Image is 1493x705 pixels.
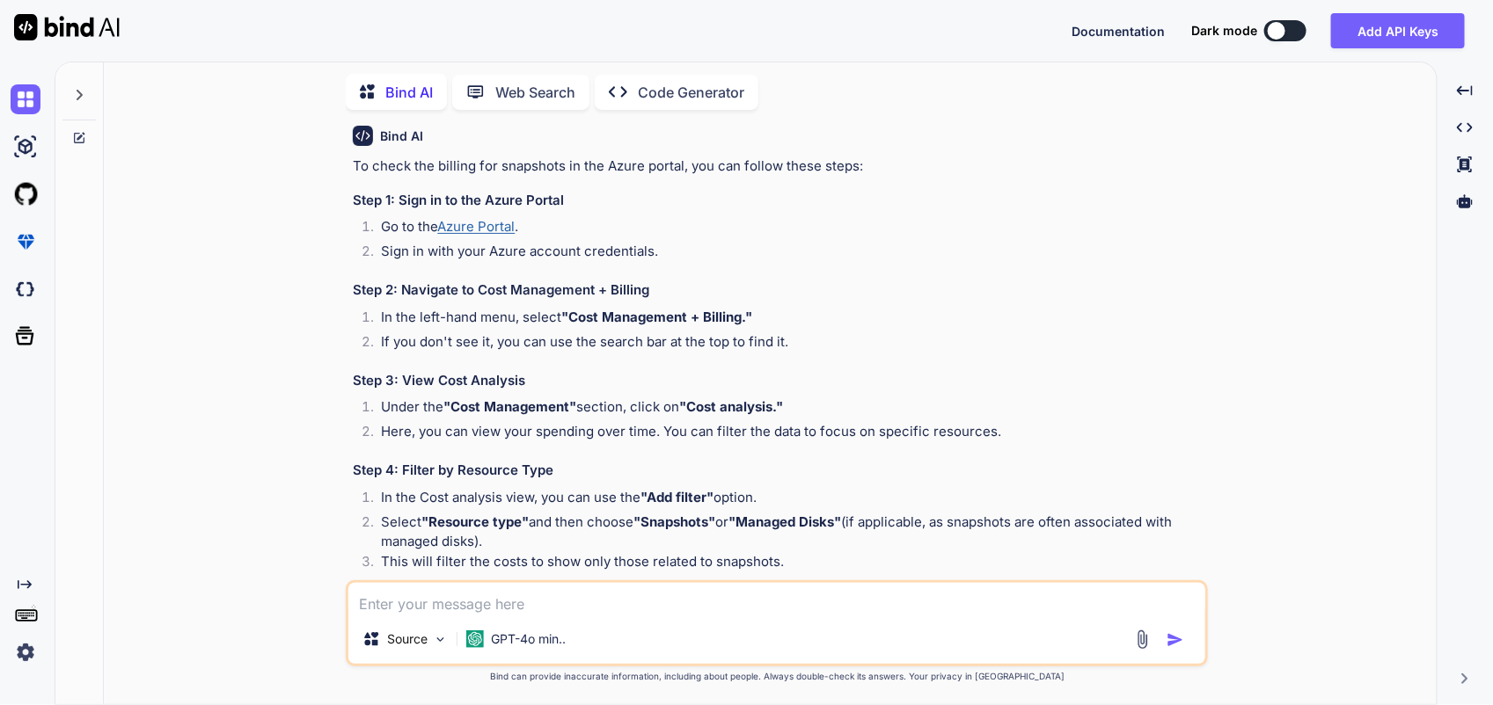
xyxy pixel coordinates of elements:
[353,371,1204,391] h3: Step 3: View Cost Analysis
[491,630,566,648] p: GPT-4o min..
[367,308,1204,332] li: In the left-hand menu, select
[466,630,484,648] img: GPT-4o mini
[1072,24,1165,39] span: Documentation
[353,461,1204,481] h3: Step 4: Filter by Resource Type
[1072,22,1165,40] button: Documentation
[353,191,1204,211] h3: Step 1: Sign in to the Azure Portal
[1191,22,1257,40] span: Dark mode
[367,332,1204,357] li: If you don't see it, you can use the search bar at the top to find it.
[353,156,1204,177] p: To check the billing for snapshots in the Azure portal, you can follow these steps:
[387,630,428,648] p: Source
[433,632,448,647] img: Pick Models
[353,280,1204,301] h3: Step 2: Navigate to Cost Management + Billing
[1167,631,1184,649] img: icon
[367,397,1204,422] li: Under the section, click on
[421,513,529,530] strong: "Resource type"
[11,179,40,209] img: githubLight
[11,84,40,114] img: chat
[728,513,841,530] strong: "Managed Disks"
[14,14,120,40] img: Bind AI
[367,217,1204,242] li: Go to the .
[1132,629,1153,650] img: attachment
[11,132,40,162] img: ai-studio
[385,82,433,103] p: Bind AI
[640,489,714,505] strong: "Add filter"
[380,127,423,145] h6: Bind AI
[367,512,1204,552] li: Select and then choose or (if applicable, as snapshots are often associated with managed disks).
[11,227,40,257] img: premium
[346,670,1208,683] p: Bind can provide inaccurate information, including about people. Always double-check its answers....
[367,552,1204,577] li: This will filter the costs to show only those related to snapshots.
[443,398,576,415] strong: "Cost Management"
[367,488,1204,512] li: In the Cost analysis view, you can use the option.
[11,274,40,304] img: darkCloudIdeIcon
[638,82,744,103] p: Code Generator
[633,513,715,530] strong: "Snapshots"
[367,422,1204,447] li: Here, you can view your spending over time. You can filter the data to focus on specific resources.
[495,82,575,103] p: Web Search
[561,309,752,325] strong: "Cost Management + Billing."
[437,218,515,235] a: Azure Portal
[679,398,783,415] strong: "Cost analysis."
[367,242,1204,266] li: Sign in with your Azure account credentials.
[1331,13,1465,48] button: Add API Keys
[11,637,40,667] img: settings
